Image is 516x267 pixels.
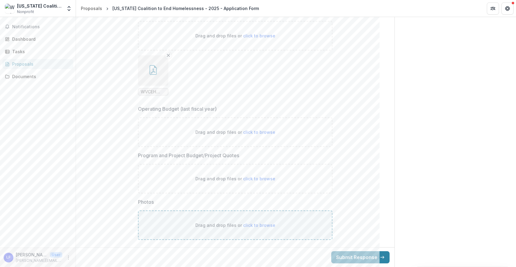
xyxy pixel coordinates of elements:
span: click to browse [243,223,275,228]
button: Submit Response [331,251,390,263]
div: Tasks [12,48,68,55]
p: User [50,252,62,258]
div: Proposals [81,5,102,12]
a: Dashboard [2,34,73,44]
button: Get Help [501,2,514,15]
p: [PERSON_NAME][EMAIL_ADDRESS][DOMAIN_NAME] [16,258,62,263]
div: Proposals [12,61,68,67]
span: Nonprofit [17,9,34,15]
nav: breadcrumb [78,4,261,13]
span: Notifications [12,24,71,29]
button: More [65,254,72,261]
div: Documents [12,73,68,80]
button: Open entity switcher [65,2,73,15]
span: click to browse [243,176,275,181]
div: Lauren Frederick [6,255,11,259]
button: Partners [487,2,499,15]
p: Drag and drop files or [195,222,275,228]
button: Remove File [165,52,172,59]
p: [PERSON_NAME] [16,251,47,258]
span: WVCEH Board of Directors List 24-25.pdf [141,89,166,95]
a: Proposals [2,59,73,69]
a: Proposals [78,4,105,13]
div: [US_STATE] Coalition to End Homelessness [17,3,62,9]
p: Program and Project Budget/Project Quotes [138,152,239,159]
button: Notifications [2,22,73,32]
p: Operating Budget (last fiscal year) [138,105,217,113]
img: West Virginia Coalition to End Homelessness [5,4,15,13]
span: click to browse [243,33,275,38]
span: click to browse [243,130,275,135]
div: Remove FileWVCEH Board of Directors List 24-25.pdf [138,55,168,95]
p: Drag and drop files or [195,175,275,182]
p: Drag and drop files or [195,129,275,135]
div: [US_STATE] Coalition to End Homelessness - 2025 - Application Form [112,5,259,12]
p: Drag and drop files or [195,33,275,39]
div: Dashboard [12,36,68,42]
a: Documents [2,71,73,81]
a: Tasks [2,47,73,57]
p: Photos [138,198,154,206]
